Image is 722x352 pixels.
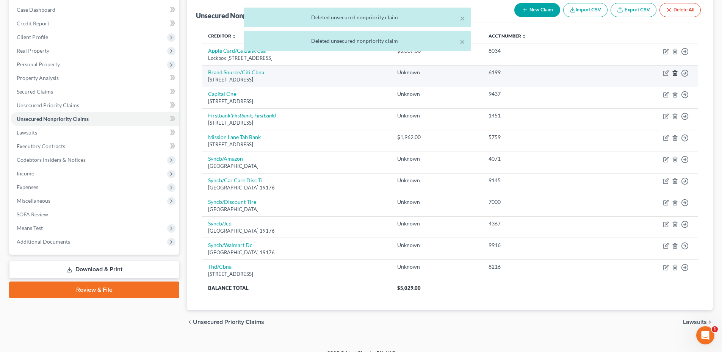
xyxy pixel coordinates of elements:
[208,69,264,75] a: Brand Source/Citi Cbna
[489,155,595,163] div: 4071
[208,112,276,119] a: Firstbank(Firstbank, Firstbank)
[489,133,595,141] div: 5759
[208,249,385,256] div: [GEOGRAPHIC_DATA] 19176
[17,211,48,217] span: SOFA Review
[397,112,476,119] div: Unknown
[208,98,385,105] div: [STREET_ADDRESS]
[208,206,385,213] div: [GEOGRAPHIC_DATA]
[712,326,718,332] span: 1
[17,75,59,81] span: Property Analysis
[9,261,179,278] a: Download & Print
[11,139,179,153] a: Executory Contracts
[397,220,476,227] div: Unknown
[514,3,560,17] button: New Claim
[397,133,476,141] div: $1,962.00
[683,319,707,325] span: Lawsuits
[208,177,263,183] a: Syncb/Car Care Disc Ti
[17,143,65,149] span: Executory Contracts
[208,119,385,127] div: [STREET_ADDRESS]
[17,156,86,163] span: Codebtors Insiders & Notices
[11,99,179,112] a: Unsecured Priority Claims
[489,198,595,206] div: 7000
[193,319,264,325] span: Unsecured Priority Claims
[17,197,50,204] span: Miscellaneous
[17,102,79,108] span: Unsecured Priority Claims
[397,90,476,98] div: Unknown
[17,61,60,67] span: Personal Property
[208,227,385,235] div: [GEOGRAPHIC_DATA] 19176
[208,199,256,205] a: Syncb/Discount Tire
[611,3,656,17] a: Export CSV
[202,281,391,295] th: Balance Total
[208,55,385,62] div: Lockbox [STREET_ADDRESS]
[397,198,476,206] div: Unknown
[17,88,53,95] span: Secured Claims
[489,90,595,98] div: 9437
[563,3,608,17] button: Import CSV
[11,208,179,221] a: SOFA Review
[11,126,179,139] a: Lawsuits
[208,76,385,83] div: [STREET_ADDRESS]
[489,177,595,184] div: 9145
[397,285,421,291] span: $5,029.00
[397,177,476,184] div: Unknown
[208,271,385,278] div: [STREET_ADDRESS]
[208,263,232,270] a: Thd/Cbna
[208,184,385,191] div: [GEOGRAPHIC_DATA] 19176
[208,163,385,170] div: [GEOGRAPHIC_DATA]
[397,155,476,163] div: Unknown
[208,91,236,97] a: Capital One
[17,238,70,245] span: Additional Documents
[187,319,193,325] i: chevron_left
[208,220,232,227] a: Syncb/Jcp
[11,85,179,99] a: Secured Claims
[208,155,243,162] a: Syncb/Amazon
[683,319,713,325] button: Lawsuits chevron_right
[460,37,465,46] button: ×
[17,184,38,190] span: Expenses
[208,134,261,140] a: Mission Lane Tab Bank
[250,37,465,45] div: Deleted unsecured nonpriority claim
[208,242,252,248] a: Syncb/Walmart Dc
[460,14,465,23] button: ×
[489,69,595,76] div: 6199
[17,170,34,177] span: Income
[397,263,476,271] div: Unknown
[489,112,595,119] div: 1451
[11,3,179,17] a: Case Dashboard
[11,71,179,85] a: Property Analysis
[707,319,713,325] i: chevron_right
[17,225,43,231] span: Means Test
[208,141,385,148] div: [STREET_ADDRESS]
[17,116,89,122] span: Unsecured Nonpriority Claims
[11,112,179,126] a: Unsecured Nonpriority Claims
[230,112,276,119] i: (Firstbank, Firstbank)
[659,3,701,17] button: Delete All
[17,6,55,13] span: Case Dashboard
[489,263,595,271] div: 8216
[397,69,476,76] div: Unknown
[9,282,179,298] a: Review & File
[250,14,465,21] div: Deleted unsecured nonpriority claim
[489,241,595,249] div: 9916
[397,241,476,249] div: Unknown
[187,319,264,325] button: chevron_left Unsecured Priority Claims
[17,129,37,136] span: Lawsuits
[696,326,714,344] iframe: Intercom live chat
[489,220,595,227] div: 4367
